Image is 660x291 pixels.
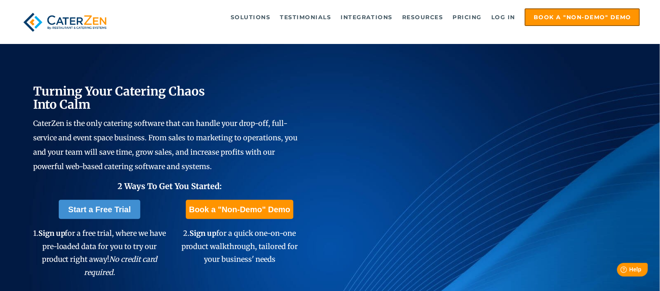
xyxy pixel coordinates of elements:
[84,255,158,277] em: No credit card required.
[20,8,110,36] img: caterzen
[33,119,298,171] span: CaterZen is the only catering software that can handle your drop-off, full-service and event spac...
[33,84,205,112] span: Turning Your Catering Chaos Into Calm
[227,9,275,25] a: Solutions
[33,229,166,277] span: 1. for a free trial, where we have pre-loaded data for you to try our product right away!
[449,9,486,25] a: Pricing
[118,181,222,191] span: 2 Ways To Get You Started:
[276,9,335,25] a: Testimonials
[525,8,640,26] a: Book a "Non-Demo" Demo
[487,9,519,25] a: Log in
[181,229,298,264] span: 2. for a quick one-on-one product walkthrough, tailored for your business' needs
[589,260,651,282] iframe: Help widget launcher
[190,229,217,238] span: Sign up
[126,8,640,26] div: Navigation Menu
[38,229,65,238] span: Sign up
[59,200,141,219] a: Start a Free Trial
[398,9,447,25] a: Resources
[337,9,397,25] a: Integrations
[186,200,293,219] a: Book a "Non-Demo" Demo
